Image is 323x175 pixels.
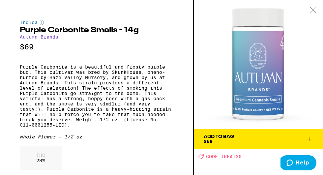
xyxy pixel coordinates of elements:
[40,20,44,25] img: indicaColor.svg
[20,134,173,139] div: Whole Flower - 1/2 oz
[20,146,62,170] div: 28 %
[36,153,45,158] p: THC
[204,134,234,139] div: Add To Bag
[20,34,58,40] a: Autumn Brands
[204,139,213,144] span: $69
[206,154,242,159] span: CODE TREAT30
[20,26,173,34] h2: Purple Carbonite Smalls - 14g
[20,20,173,25] div: Indica
[280,155,316,172] iframe: Opens a widget where you can find more information
[194,129,323,149] button: Add To Bag$69
[20,43,173,51] p: $69
[20,64,173,128] p: Purple Carbonite is a beautiful and frosty purple bud. This cultivar was bred by SkunkHouse, phen...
